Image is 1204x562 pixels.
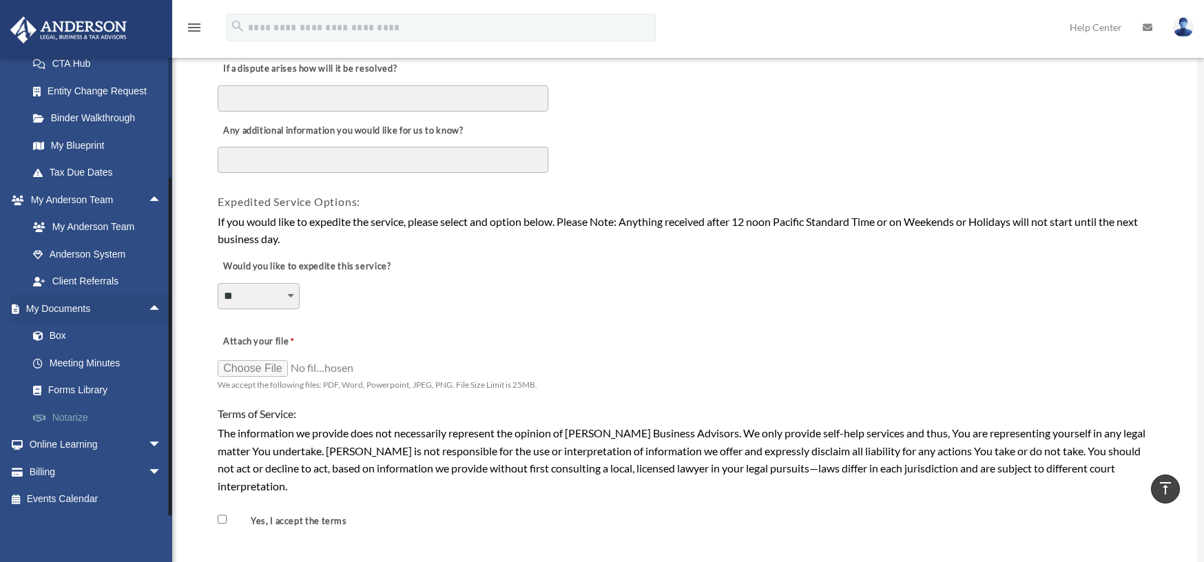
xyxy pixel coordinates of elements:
[19,214,183,241] a: My Anderson Team
[218,379,537,390] span: We accept the following files: PDF, Word, Powerpoint, JPEG, PNG. File Size Limit is 25MB.
[10,186,183,214] a: My Anderson Teamarrow_drop_up
[19,77,183,105] a: Entity Change Request
[19,268,183,295] a: Client Referrals
[19,377,183,404] a: Forms Library
[218,406,1154,421] h4: Terms of Service:
[230,19,245,34] i: search
[218,424,1154,495] div: The information we provide does not necessarily represent the opinion of [PERSON_NAME] Business A...
[1151,475,1180,503] a: vertical_align_top
[218,332,355,351] label: Attach your file
[148,186,176,214] span: arrow_drop_up
[19,105,183,132] a: Binder Walkthrough
[186,19,203,36] i: menu
[19,404,183,431] a: Notarize
[148,458,176,486] span: arrow_drop_down
[218,195,360,208] span: Expedited Service Options:
[1157,480,1174,497] i: vertical_align_top
[148,295,176,323] span: arrow_drop_up
[10,486,183,513] a: Events Calendar
[19,159,183,187] a: Tax Due Dates
[19,50,183,78] a: CTA Hub
[218,60,400,79] label: If a dispute arises how will it be resolved?
[19,132,183,159] a: My Blueprint
[10,295,183,322] a: My Documentsarrow_drop_up
[218,213,1154,248] div: If you would like to expedite the service, please select and option below. Please Note: Anything ...
[19,349,183,377] a: Meeting Minutes
[10,458,183,486] a: Billingarrow_drop_down
[1173,17,1194,37] img: User Pic
[19,240,183,268] a: Anderson System
[10,431,183,459] a: Online Learningarrow_drop_down
[186,24,203,36] a: menu
[148,431,176,459] span: arrow_drop_down
[218,257,394,276] label: Would you like to expedite this service?
[6,17,131,43] img: Anderson Advisors Platinum Portal
[19,322,183,350] a: Box
[229,515,352,528] label: Yes, I accept the terms
[218,121,466,140] label: Any additional information you would like for us to know?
